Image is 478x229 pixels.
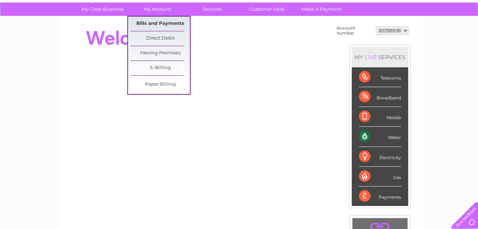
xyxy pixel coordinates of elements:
[390,31,411,36] a: Telecoms
[131,61,190,75] a: E-Billing
[17,19,54,41] img: logo.png
[335,24,374,37] td: Account number
[69,4,409,35] div: Clear Business is a trading name of Verastar Limited (registered in [GEOGRAPHIC_DATA] No. 3667643...
[359,87,401,107] div: Broadband
[131,31,190,46] a: Direct Debit
[131,46,190,60] a: Moving Premises
[237,3,296,16] a: Customer Help
[359,167,401,187] div: Gas
[131,17,190,31] a: Bills and Payments
[363,54,378,60] div: LIVE
[128,3,187,16] a: My Account
[359,67,401,87] div: Telecoms
[359,107,401,127] div: Mobile
[359,127,401,147] div: Water
[292,3,351,16] a: Make A Payment
[359,187,401,206] div: Payments
[352,47,408,67] div: MY SERVICES
[369,31,385,36] a: Energy
[131,77,190,92] a: Paper Billing
[73,3,132,16] a: My Clear Business
[430,31,448,36] a: Contact
[454,31,471,36] a: Log out
[342,4,392,13] a: 0333 014 3131
[359,147,401,167] div: Electricity
[351,31,365,36] a: Water
[415,31,426,36] a: Blog
[182,3,242,16] a: Services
